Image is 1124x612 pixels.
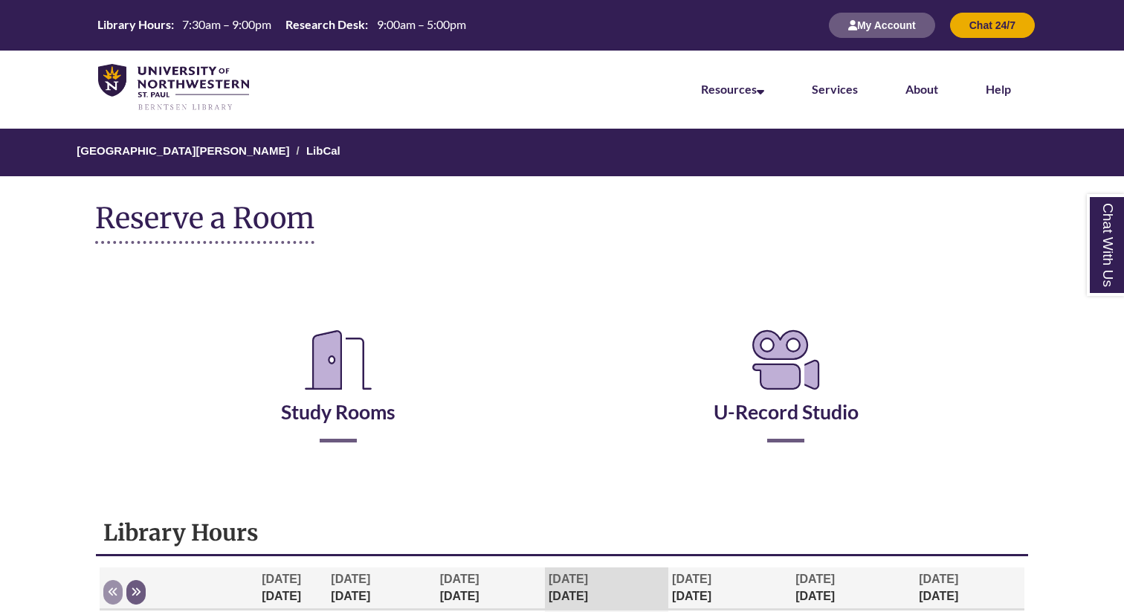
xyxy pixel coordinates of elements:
span: 7:30am – 9:00pm [182,17,271,31]
a: Study Rooms [281,363,395,424]
span: 9:00am – 5:00pm [377,17,466,31]
nav: Breadcrumb [95,129,1028,176]
a: Resources [701,82,764,96]
a: My Account [829,19,935,31]
th: [DATE] [436,567,545,610]
div: Reserve a Room [95,281,1028,486]
table: Hours Today [91,16,471,33]
button: Previous week [103,580,123,605]
h1: Library Hours [103,518,1020,547]
span: [DATE] [262,573,301,585]
a: [GEOGRAPHIC_DATA][PERSON_NAME] [77,144,289,157]
th: [DATE] [545,567,668,610]
span: [DATE] [549,573,588,585]
a: About [905,82,938,96]
th: [DATE] [915,567,1024,610]
a: Help [986,82,1011,96]
button: Chat 24/7 [950,13,1035,38]
span: [DATE] [331,573,370,585]
a: Chat 24/7 [950,19,1035,31]
span: [DATE] [795,573,835,585]
a: LibCal [306,144,340,157]
h1: Reserve a Room [95,202,314,244]
th: [DATE] [792,567,915,610]
img: UNWSP Library Logo [98,64,249,112]
button: My Account [829,13,935,38]
th: [DATE] [327,567,436,610]
th: Research Desk: [280,16,370,33]
th: Library Hours: [91,16,176,33]
a: Hours Today [91,16,471,34]
button: Next week [126,580,146,605]
span: [DATE] [672,573,711,585]
span: [DATE] [919,573,958,585]
th: [DATE] [258,567,327,610]
a: U-Record Studio [714,363,859,424]
th: [DATE] [668,567,792,610]
a: Services [812,82,858,96]
span: [DATE] [440,573,479,585]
